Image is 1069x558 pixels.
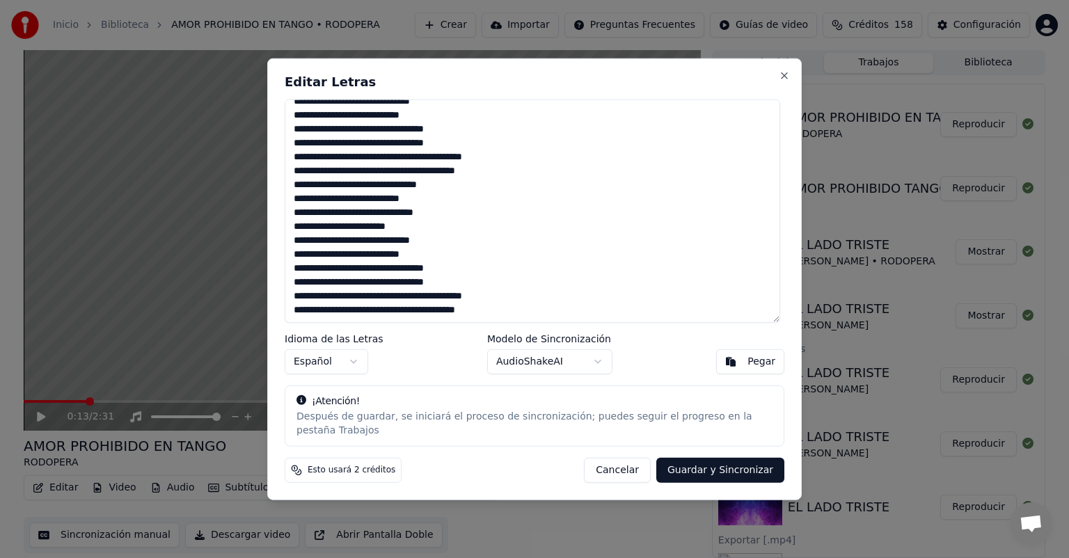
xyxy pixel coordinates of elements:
[487,333,612,343] label: Modelo de Sincronización
[296,394,773,408] div: ¡Atención!
[584,457,651,482] button: Cancelar
[747,354,775,368] div: Pegar
[285,333,383,343] label: Idioma de las Letras
[285,76,784,88] h2: Editar Letras
[716,349,784,374] button: Pegar
[656,457,784,482] button: Guardar y Sincronizar
[308,464,395,475] span: Esto usará 2 créditos
[296,409,773,437] div: Después de guardar, se iniciará el proceso de sincronización; puedes seguir el progreso en la pes...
